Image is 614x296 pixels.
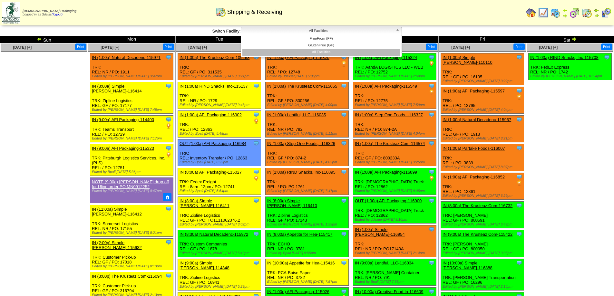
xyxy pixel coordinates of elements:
[516,88,522,94] img: Tooltip
[242,42,400,49] li: GlutenFree (GF)
[266,139,349,166] div: TRK: REL: GF / PO: 874-2
[341,83,347,89] img: Tooltip
[526,8,536,18] img: home.gif
[355,280,436,284] div: Edited by Bpali [DATE] 7:58pm
[267,261,335,265] a: IN (10:00a) Appetite for Hea-115416
[253,231,259,237] img: Tooltip
[266,168,349,195] div: TRK: REL: / PO: PO 1761
[538,8,548,18] img: line_graph.gif
[92,84,142,93] a: IN (8:00a) Simple [PERSON_NAME]-116414
[253,111,259,118] img: Tooltip
[180,223,261,226] div: Edited by [PERSON_NAME] [DATE] 3:02pm
[513,43,525,50] button: Print
[52,13,63,16] a: (logout)
[443,285,524,289] div: Edited by [PERSON_NAME] [DATE] 2:15pm
[443,251,524,255] div: Edited by [PERSON_NAME] [DATE] 3:35pm
[267,160,348,164] div: Edited by [PERSON_NAME] [DATE] 4:03pm
[550,8,560,18] img: calendarprod.gif
[178,139,261,166] div: TRK: REL: Inventory Transfer / PO: 12863
[188,45,207,50] a: [DATE] [+]
[101,45,119,50] span: [DATE] [+]
[253,83,259,89] img: Tooltip
[443,223,524,226] div: Edited by [PERSON_NAME] [DATE] 6:49pm
[267,141,335,146] a: IN (1:00a) Step One Foods, -116326
[428,83,435,89] img: Tooltip
[355,74,436,78] div: Edited by [PERSON_NAME] [DATE] 2:59pm
[165,83,172,89] img: Tooltip
[526,36,614,43] td: Sat
[267,189,348,193] div: Edited by [PERSON_NAME] [DATE] 7:47pm
[516,260,522,266] img: Tooltip
[441,53,524,85] div: TRK: REL: GF / PO: 16195
[165,54,172,61] img: Tooltip
[92,170,173,174] div: Edited by Bpali [DATE] 5:36pm
[428,61,435,67] img: PO
[92,274,162,279] a: IN (3:00p) The Krusteaz Com-115094
[443,137,524,140] div: Edited by [PERSON_NAME] [DATE] 3:21pm
[428,169,435,175] img: Tooltip
[439,36,526,43] td: Fri
[443,146,505,151] a: IN (1:00a) Partake Foods-116007
[165,272,172,279] img: Tooltip
[178,82,261,109] div: TRK: REL: NR / PO: 1729
[266,111,349,138] div: TRK: REL: NR / PO: 792
[37,36,42,42] img: arrowleft.gif
[92,179,169,189] a: NOTE (9:00a) [PERSON_NAME] drop off for Uline order PO MN0912252
[341,231,347,237] img: Tooltip
[267,112,326,117] a: IN (1:00a) Lentiful, LLC-116035
[266,259,349,286] div: TRK: PCA-Boise Paper REL: NR / PO: 3782
[443,203,512,208] a: IN (8:00a) The Krusteaz Com-116732
[92,240,142,250] a: IN (2:00p) Simple [PERSON_NAME]-115632
[341,288,347,295] img: Tooltip
[180,103,261,107] div: Edited by [PERSON_NAME] [DATE] 9:48pm
[530,55,599,60] a: IN (1:00a) RIND Snacks, Inc-115708
[353,82,436,109] div: TRK: REL: / PO: 12775
[355,170,417,175] a: IN (1:00a) AFI Packaging-116899
[355,55,417,60] a: IN (1:00a) AFI Packaging-115324
[180,261,229,270] a: IN (9:00a) Simple [PERSON_NAME]-114848
[428,140,435,147] img: Tooltip
[253,169,259,175] img: Tooltip
[570,8,580,18] img: calendarblend.gif
[266,197,349,228] div: TRK: Zipline Logistics REL: GF / PO: 17143
[516,231,522,237] img: Tooltip
[267,251,348,255] div: Edited by Bpali [DATE] 9:55pm
[88,36,176,43] td: Mon
[92,231,173,235] div: Edited by [PERSON_NAME] [DATE] 8:21pm
[355,227,405,237] a: IN (1:00a) Simple [PERSON_NAME]-116954
[75,43,86,50] button: Print
[428,89,435,96] img: PO
[165,205,172,212] img: Tooltip
[266,82,349,109] div: TRK: REL: GF / PO: 800256
[90,82,173,114] div: TRK: Zipline Logistics REL: GF / PO: 17177
[165,239,172,245] img: Tooltip
[355,112,423,117] a: IN (1:00a) Step One Foods, -116327
[443,55,492,65] a: IN (1:00a) Simple [PERSON_NAME]-110110
[267,132,348,136] div: Edited by [PERSON_NAME] [DATE] 5:11pm
[180,170,242,175] a: IN (8:00a) AFI Packaging-115027
[267,170,336,175] a: IN (1:00a) RIND Snacks, Inc-116895
[92,264,173,268] div: Edited by [PERSON_NAME] [DATE] 8:13pm
[582,8,592,18] img: calendarinout.gif
[180,132,261,136] div: Edited by Bpali [DATE] 5:48pm
[266,230,349,257] div: TRK: ECHO REL: NR / PO: 3781
[441,87,524,114] div: TRK: REL: / PO: 12795
[441,259,524,291] div: TRK: [PERSON_NAME] Transportation REL: GF / PO: 16296
[253,118,259,124] img: PO
[443,89,505,93] a: IN (1:00a) AFI Packaging-115597
[341,61,347,67] img: PO
[355,132,436,136] div: Edited by [PERSON_NAME] [DATE] 4:04pm
[13,45,32,50] a: [DATE] [+]
[242,35,400,42] li: FreeFrom (FF)
[441,116,524,142] div: TRK: REL: GF / PO: 1918
[163,193,171,201] button: Delete Note
[428,54,435,61] img: Tooltip
[516,174,522,180] img: Tooltip
[594,8,599,13] img: arrowleft.gif
[216,7,226,17] img: calendarinout.gif
[516,202,522,209] img: Tooltip
[180,160,261,164] div: Edited by Bpali [DATE] 6:32pm
[180,189,261,193] div: Edited by Bpali [DATE] 5:54pm
[178,259,261,291] div: TRK: Zipline Logistics REL: GF / PO: 16941
[353,111,436,138] div: TRK: REL: NR / PO: 874-2A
